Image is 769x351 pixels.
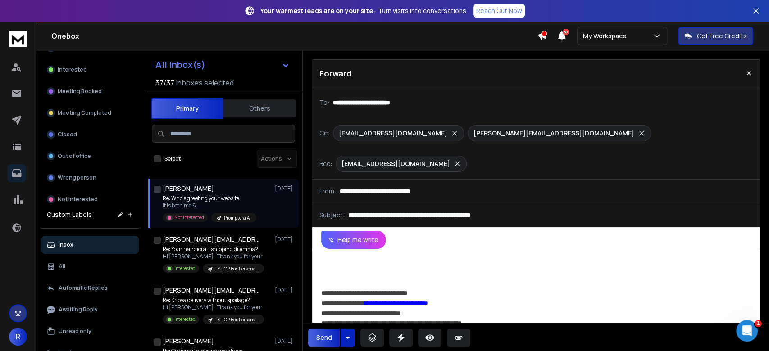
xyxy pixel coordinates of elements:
img: logo [9,31,27,47]
span: 50 [563,29,569,35]
p: ESHOP Box Personalization_Opens_[DATE] [215,265,259,272]
p: Subject: [319,211,345,220]
button: Inbox [41,236,139,254]
p: To: [319,98,329,107]
button: Wrong person [41,169,139,187]
h1: [PERSON_NAME][EMAIL_ADDRESS][DOMAIN_NAME] [163,286,262,295]
p: Inbox [59,241,73,248]
h3: Inboxes selected [176,77,234,88]
p: [DATE] [275,287,295,294]
p: Meeting Booked [58,88,102,95]
p: Not Interested [58,196,98,203]
p: ESHOP Box Personalization_Opens_[DATE] [215,316,259,323]
p: Closed [58,131,77,138]
p: [PERSON_NAME][EMAIL_ADDRESS][DOMAIN_NAME] [473,129,634,138]
button: Out of office [41,147,139,165]
p: From: [319,187,336,196]
button: Help me write [321,231,386,249]
button: Not Interested [41,190,139,208]
h1: All Inbox(s) [155,60,205,69]
h1: Onebox [51,31,537,41]
p: Automatic Replies [59,284,108,292]
span: 37 / 37 [155,77,174,88]
p: Re: Khoya delivery without spoilage? [163,297,264,304]
button: Primary [151,98,223,119]
button: Closed [41,126,139,144]
p: – Turn visits into conversations [260,6,466,15]
button: Awaiting Reply [41,301,139,319]
p: It is both me & [163,202,256,209]
p: Promptora AI [224,215,251,221]
h1: [PERSON_NAME] [163,337,214,346]
p: Awaiting Reply [59,306,98,313]
p: Not Interested [174,214,204,221]
p: Hi [PERSON_NAME], Thank you for your [163,304,264,311]
p: Bcc: [319,159,332,168]
button: Unread only [41,322,139,340]
p: [DATE] [275,185,295,192]
p: [EMAIL_ADDRESS][DOMAIN_NAME] [341,159,450,168]
button: Meeting Booked [41,82,139,100]
span: 1 [755,320,762,327]
p: [DATE] [275,337,295,345]
p: Out of office [58,153,91,160]
button: All [41,257,139,275]
button: Others [223,99,296,118]
p: [EMAIL_ADDRESS][DOMAIN_NAME] [339,129,447,138]
p: [DATE] [275,236,295,243]
h3: Custom Labels [47,210,92,219]
button: Interested [41,61,139,79]
button: R [9,328,27,346]
h1: [PERSON_NAME][EMAIL_ADDRESS][DOMAIN_NAME] [163,235,262,244]
button: All Inbox(s) [148,56,297,74]
h1: [PERSON_NAME] [163,184,214,193]
p: Interested [58,66,87,73]
p: Re: Your handicraft shipping dilemma? [163,246,264,253]
p: Interested [174,265,196,272]
button: Meeting Completed [41,104,139,122]
p: Meeting Completed [58,109,111,117]
p: Cc: [319,129,329,138]
label: Select [164,155,181,162]
p: Re: Who’s greeting your website [163,195,256,202]
p: Wrong person [58,174,96,181]
button: Send [308,328,340,346]
p: Forward [319,67,352,80]
p: All [59,263,65,270]
p: Interested [174,316,196,323]
p: Hi [PERSON_NAME], Thank you for your [163,253,264,260]
button: Get Free Credits [678,27,753,45]
p: Get Free Credits [697,31,747,40]
p: Reach Out Now [476,6,522,15]
p: My Workspace [583,31,630,40]
p: Unread only [59,328,91,335]
button: Automatic Replies [41,279,139,297]
a: Reach Out Now [473,4,525,18]
strong: Your warmest leads are on your site [260,6,373,15]
iframe: Intercom live chat [736,320,758,342]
